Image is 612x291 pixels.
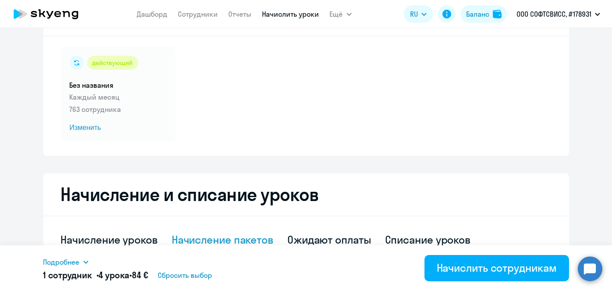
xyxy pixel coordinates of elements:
p: 763 сотрудника [70,104,167,115]
a: Начислить уроки [262,10,319,18]
a: Отчеты [229,10,252,18]
img: balance [493,10,502,18]
span: Ещё [330,9,343,19]
button: RU [404,5,433,23]
h5: 1 сотрудник • • [43,269,148,281]
a: Сотрудники [178,10,218,18]
h5: Без названия [70,80,167,90]
div: Начисление уроков [61,233,158,247]
button: ООО СОФТСВИСС, #178931 [512,4,605,25]
span: Подробнее [43,257,80,267]
span: RU [410,9,418,19]
button: Ещё [330,5,352,23]
a: Дашборд [137,10,168,18]
button: Балансbalance [461,5,507,23]
span: 84 € [132,269,148,280]
span: 4 урока [99,269,129,280]
button: Начислить сотрудникам [425,255,569,281]
div: Ожидают оплаты [287,233,371,247]
div: Начисление пакетов [172,233,273,247]
div: Начислить сотрудникам [437,261,557,275]
p: Каждый месяц [70,92,167,102]
div: Баланс [466,9,489,19]
div: Списание уроков [385,233,471,247]
div: действующий [87,56,138,70]
span: Изменить [70,122,167,133]
span: Сбросить выбор [158,270,212,280]
p: ООО СОФТСВИСС, #178931 [516,9,591,19]
h2: Начисление и списание уроков [61,184,552,205]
